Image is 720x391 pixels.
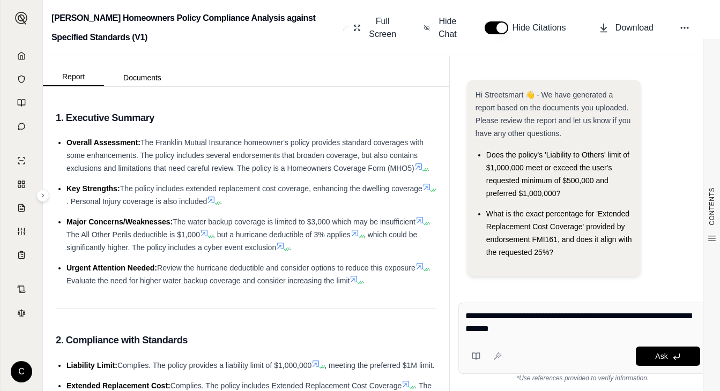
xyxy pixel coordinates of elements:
[104,69,181,86] button: Documents
[7,244,36,266] a: Coverage Table
[655,352,667,360] span: Ask
[51,9,338,47] h2: [PERSON_NAME] Homeowners Policy Compliance Analysis against Specified Standards (V1)
[157,264,415,272] span: Review the hurricane deductible and consider options to reduce this exposure
[173,217,415,226] span: The water backup coverage is limited to $3,000 which may be insufficient
[458,374,707,382] div: *Use references provided to verify information.
[56,108,436,127] h3: 1. Executive Summary
[636,347,700,366] button: Ask
[7,150,36,171] a: Single Policy
[43,68,104,86] button: Report
[615,21,654,34] span: Download
[66,381,170,390] span: Extended Replacement Cost:
[66,217,173,226] span: Major Concerns/Weaknesses:
[324,361,434,370] span: , meeting the preferred $1M limit.
[476,91,631,138] span: Hi Streetsmart 👋 - We have generated a report based on the documents you uploaded. Please review ...
[11,7,32,29] button: Expand sidebar
[436,15,459,41] span: Hide Chat
[120,184,422,193] span: The policy includes extended replacement cost coverage, enhancing the dwelling coverage
[427,164,429,172] span: .
[7,116,36,137] a: Chat
[117,361,311,370] span: Complies. The policy provides a liability limit of $1,000,000
[170,381,402,390] span: Complies. The policy includes Extended Replacement Cost Coverage
[213,230,351,239] span: , but a hurricane deductible of 3% applies
[7,69,36,90] a: Documents Vault
[66,138,140,147] span: Overall Assessment:
[7,197,36,219] a: Claim Coverage
[36,189,49,202] button: Expand sidebar
[66,138,424,172] span: The Franklin Mutual Insurance homeowner's policy provides standard coverages with some enhancemen...
[594,17,658,39] button: Download
[708,187,716,225] span: CONTENTS
[15,12,28,25] img: Expand sidebar
[367,15,398,41] span: Full Screen
[7,302,36,324] a: Legal Search Engine
[7,221,36,242] a: Custom Report
[56,330,436,350] h3: 2. Compliance with Standards
[7,92,36,114] a: Prompt Library
[289,243,291,252] span: .
[66,197,207,206] span: . Personal Injury coverage is also included
[513,21,573,34] span: Hide Citations
[220,197,222,206] span: .
[66,184,120,193] span: Key Strengths:
[362,276,365,285] span: .
[419,11,463,45] button: Hide Chat
[11,361,32,382] div: C
[349,11,402,45] button: Full Screen
[7,279,36,300] a: Contract Analysis
[7,174,36,195] a: Policy Comparisons
[7,45,36,66] a: Home
[66,264,157,272] span: Urgent Attention Needed:
[486,151,629,198] span: Does the policy's 'Liability to Others' limit of $1,000,000 meet or exceed the user's requested m...
[66,361,117,370] span: Liability Limit:
[486,209,632,257] span: What is the exact percentage for 'Extended Replacement Cost Coverage' provided by endorsement FMI...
